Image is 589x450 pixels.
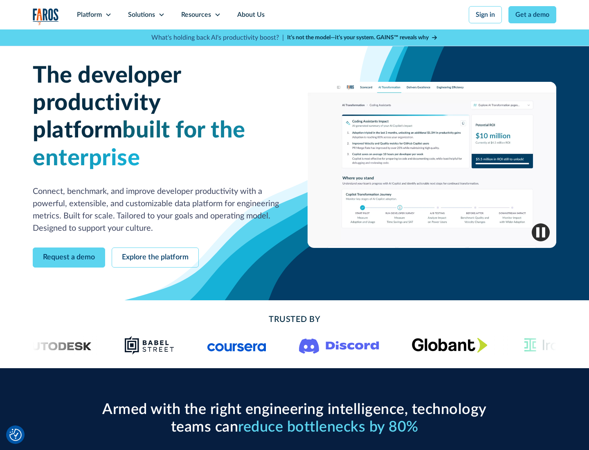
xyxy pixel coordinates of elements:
[412,337,488,353] img: Globant's logo
[151,33,284,43] p: What's holding back AI's productivity boost? |
[128,10,155,20] div: Solutions
[287,34,438,42] a: It’s not the model—it’s your system. GAINS™ reveals why
[9,429,22,441] button: Cookie Settings
[9,429,22,441] img: Revisit consent button
[33,185,281,234] p: Connect, benchmark, and improve developer productivity with a powerful, extensible, and customiza...
[508,6,556,23] a: Get a demo
[287,35,429,40] strong: It’s not the model—it’s your system. GAINS™ reveals why
[33,248,105,268] a: Request a demo
[238,420,418,434] span: reduce bottlenecks by 80%
[181,10,211,20] div: Resources
[98,401,491,436] h2: Armed with the right engineering intelligence, technology teams can
[532,223,550,241] img: Pause video
[207,339,266,352] img: Logo of the online learning platform Coursera.
[33,8,59,25] img: Logo of the analytics and reporting company Faros.
[77,10,102,20] div: Platform
[124,335,175,355] img: Babel Street logo png
[33,8,59,25] a: home
[469,6,502,23] a: Sign in
[299,337,379,354] img: Logo of the communication platform Discord.
[33,62,281,172] h1: The developer productivity platform
[33,119,245,169] span: built for the enterprise
[112,248,199,268] a: Explore the platform
[98,313,491,326] h2: Trusted By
